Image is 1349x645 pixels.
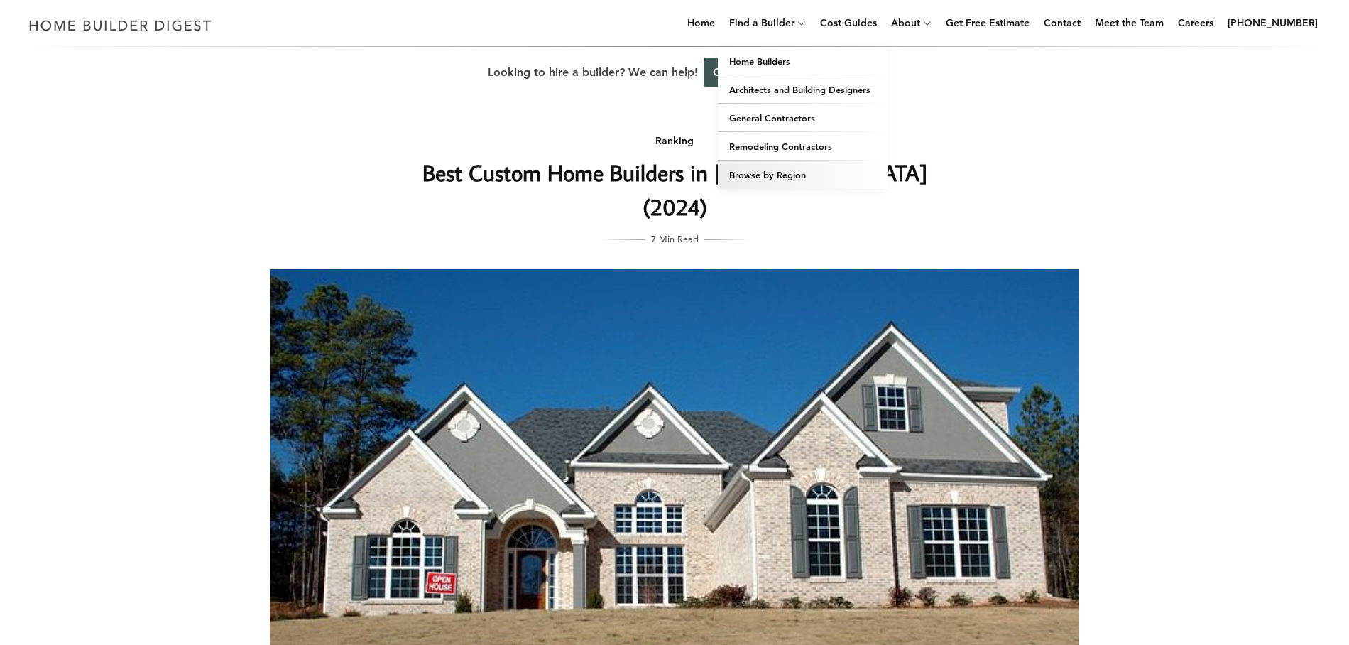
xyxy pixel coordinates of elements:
h1: Best Custom Home Builders in [GEOGRAPHIC_DATA] (2024) [391,156,958,224]
a: Get Recommendations [704,58,856,87]
a: Browse by Region [718,161,888,189]
a: Architects and Building Designers [718,75,888,104]
span: 7 Min Read [651,231,699,246]
a: Home Builders [718,47,888,75]
img: Home Builder Digest [23,11,218,39]
a: Ranking [655,134,694,147]
a: General Contractors [718,104,888,132]
a: Remodeling Contractors [718,132,888,161]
